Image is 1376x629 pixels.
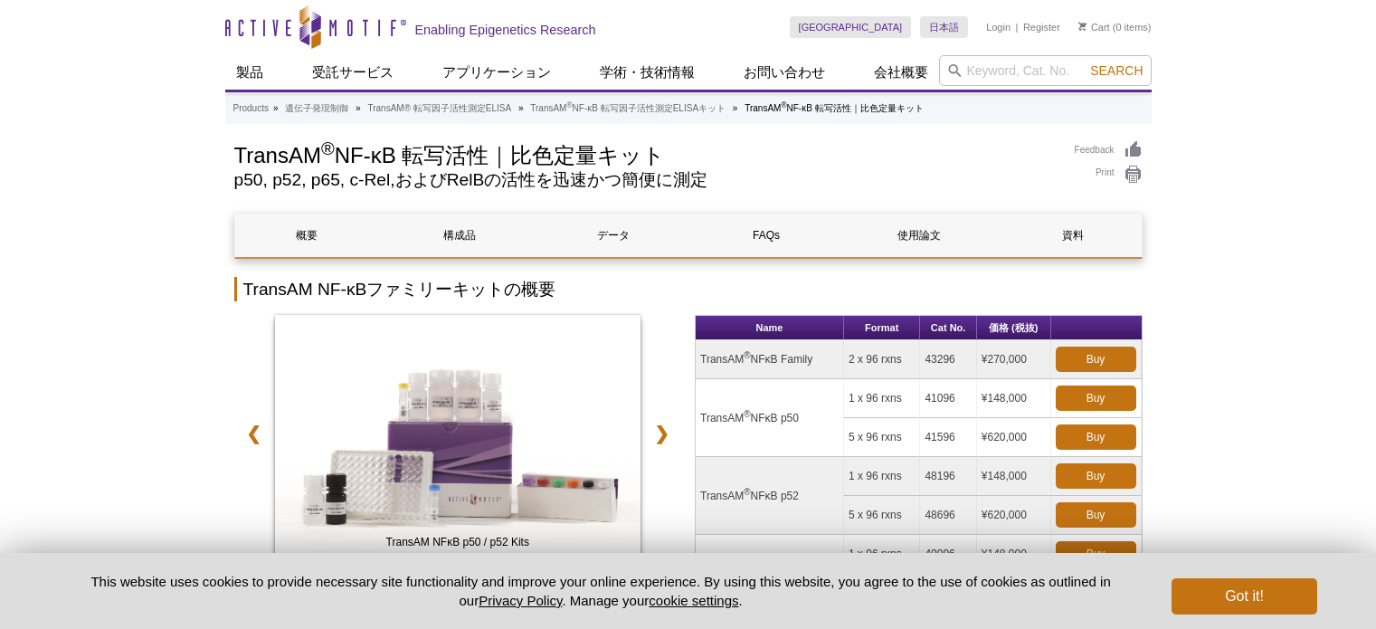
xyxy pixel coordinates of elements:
li: » [273,103,279,113]
a: 日本語 [920,16,968,38]
a: FAQs [694,214,838,257]
a: ❯ [642,413,681,454]
td: 43296 [920,340,976,379]
a: 使用論文 [848,214,992,257]
a: Cart [1078,21,1110,33]
h2: Enabling Epigenetics Research [415,22,596,38]
a: [GEOGRAPHIC_DATA] [790,16,912,38]
a: TransAM NFκB p50 / p52 Kits [275,315,641,565]
td: ¥148,000 [977,379,1051,418]
a: Buy [1056,502,1136,528]
a: アプリケーション [432,55,562,90]
a: 会社概要 [863,55,939,90]
td: ¥620,000 [977,496,1051,535]
a: Print [1075,165,1143,185]
button: cookie settings [649,593,738,608]
td: 1 x 96 rxns [844,535,920,574]
td: 41096 [920,379,976,418]
td: 2 x 96 rxns [844,340,920,379]
li: TransAM NF-κB 転写活性｜比色定量キット [745,103,923,113]
a: 構成品 [388,214,532,257]
td: 1 x 96 rxns [844,457,920,496]
td: 48196 [920,457,976,496]
a: ❮ [234,413,273,454]
td: TransAM NFκB Family [696,340,844,379]
td: 1 x 96 rxns [844,379,920,418]
a: 製品 [225,55,274,90]
p: This website uses cookies to provide necessary site functionality and improve your online experie... [60,572,1143,610]
input: Keyword, Cat. No. [939,55,1152,86]
li: | [1016,16,1019,38]
td: 40096 [920,535,976,574]
td: 41596 [920,418,976,457]
img: Your Cart [1078,22,1087,31]
td: ¥148,000 [977,535,1051,574]
td: ¥620,000 [977,418,1051,457]
button: Got it! [1172,578,1316,615]
td: 48696 [920,496,976,535]
h2: TransAM NF-κBファミリーキットの概要 [234,277,1143,301]
a: Login [986,21,1011,33]
td: ¥148,000 [977,457,1051,496]
a: Buy [1056,347,1136,372]
button: Search [1085,62,1148,79]
a: お問い合わせ [733,55,836,90]
a: TransAM® 転写因子活性測定ELISA [367,100,511,117]
a: Register [1023,21,1060,33]
li: » [518,103,524,113]
sup: ® [744,409,750,419]
td: ¥270,000 [977,340,1051,379]
a: 遺伝子発現制御 [285,100,348,117]
li: » [733,103,738,113]
a: Buy [1056,463,1136,489]
span: Search [1090,63,1143,78]
a: Products [233,100,269,117]
img: TransAM NFκB p50 / p52 Kits [275,315,641,559]
a: 受託サービス [301,55,404,90]
sup: ® [321,138,335,158]
a: データ [541,214,685,257]
td: TransAM NFκB p52 [696,457,844,535]
a: Buy [1056,541,1136,567]
a: TransAM®NF-κB 転写因子活性測定ELISAキット [530,100,726,117]
a: 学術・技術情報 [589,55,706,90]
h2: p50, p52, p65, c-Rel,およびRelBの活性を迅速かつ簡便に測定 [234,172,1057,188]
th: Cat No. [920,316,976,340]
sup: ® [566,100,572,110]
td: 5 x 96 rxns [844,418,920,457]
th: Format [844,316,920,340]
a: Privacy Policy [479,593,562,608]
li: (0 items) [1078,16,1152,38]
li: » [356,103,361,113]
td: 5 x 96 rxns [844,496,920,535]
td: TransAM NFκB p65 [696,535,844,613]
a: 概要 [235,214,379,257]
sup: ® [744,487,750,497]
a: Buy [1056,424,1136,450]
span: TransAM NFκB p50 / p52 Kits [279,533,637,551]
sup: ® [744,350,750,360]
td: TransAM NFκB p50 [696,379,844,457]
th: Name [696,316,844,340]
sup: ® [781,100,786,110]
h1: TransAM NF-κB 転写活性｜比色定量キット [234,140,1057,167]
a: Feedback [1075,140,1143,160]
a: 資料 [1001,214,1144,257]
th: 価格 (税抜) [977,316,1051,340]
a: Buy [1056,386,1136,411]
